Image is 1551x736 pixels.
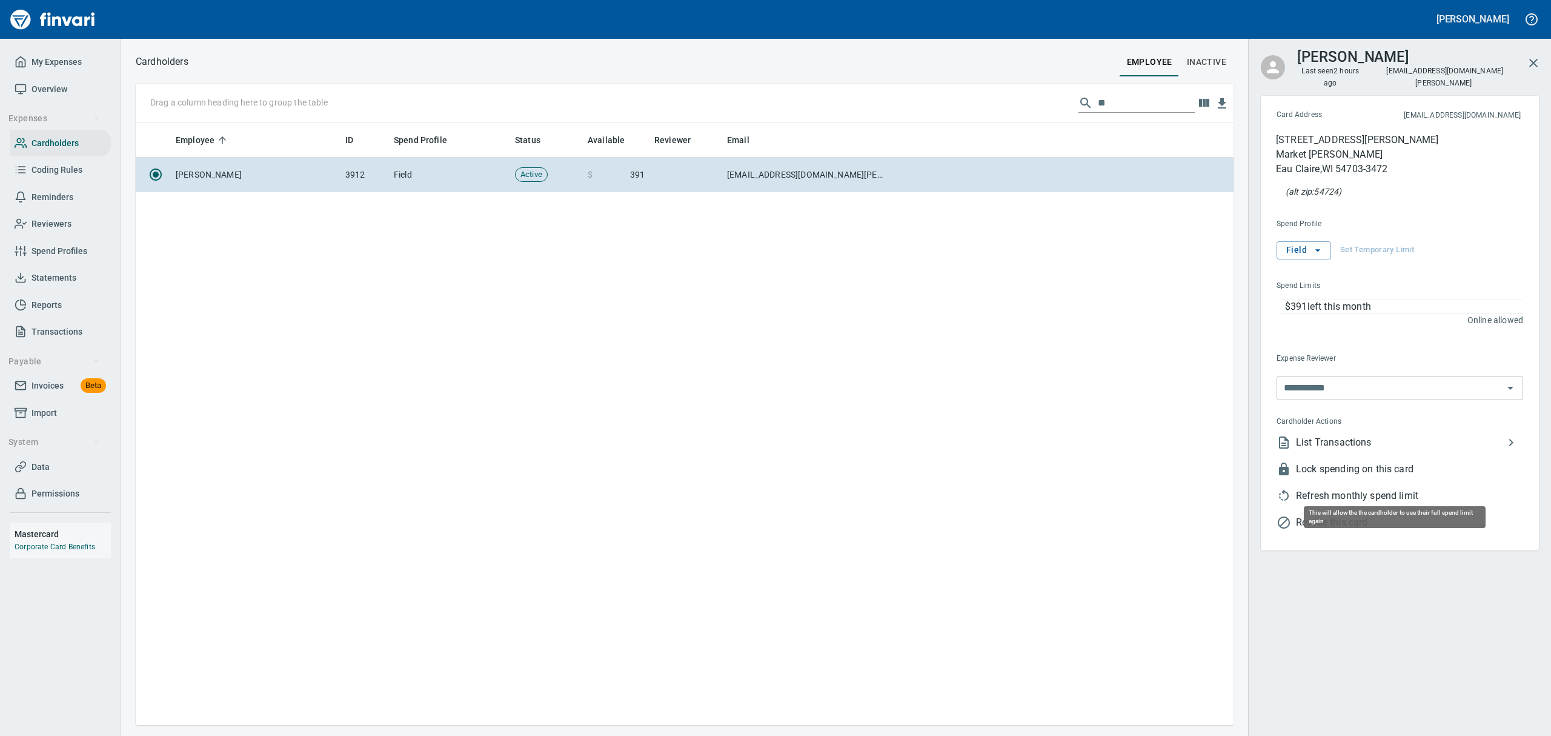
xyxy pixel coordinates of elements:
span: Inactive [1187,55,1226,70]
span: Reviewer [654,133,691,147]
span: This is the email address for cardholder receipts [1363,110,1521,122]
a: My Expenses [10,49,111,76]
p: [STREET_ADDRESS][PERSON_NAME] [1276,133,1438,147]
span: Field [1286,243,1321,258]
a: Permissions [10,480,111,507]
span: Set Temporary Limit [1340,243,1414,257]
td: 3912 [340,158,389,192]
td: [EMAIL_ADDRESS][DOMAIN_NAME][PERSON_NAME] [722,158,892,192]
p: At the pump (or any AVS check), this zip will also be accepted [1286,186,1341,198]
td: Field [389,158,510,192]
span: $ [588,169,593,181]
p: Drag a column heading here to group the table [150,96,328,109]
span: Employee [176,133,214,147]
span: Card Address [1277,109,1363,121]
span: Import [32,406,57,421]
span: Spend Profile [394,133,447,147]
button: Open [1502,380,1519,396]
a: Cardholders [10,130,111,157]
button: Set Temporary Limit [1337,241,1417,259]
a: Transactions [10,318,111,346]
span: System [8,435,100,450]
a: Reviewers [10,210,111,238]
span: Active [516,169,547,181]
span: Transactions [32,324,82,340]
span: Coding Rules [32,162,82,178]
button: System [4,431,105,453]
span: Spend Profiles [32,244,87,259]
button: Close cardholder [1519,49,1548,78]
button: Payable [4,350,105,373]
h5: [PERSON_NAME] [1436,13,1509,25]
a: InvoicesBeta [10,372,111,400]
span: Reviewers [32,216,71,232]
p: Cardholders [136,55,188,69]
span: Status [515,133,540,147]
p: Eau Claire , WI 54703-3472 [1276,162,1438,176]
button: Field [1277,241,1331,259]
span: Spend Limits [1277,280,1421,292]
td: [PERSON_NAME] [171,158,340,192]
span: My Expenses [32,55,82,70]
span: Data [32,460,50,475]
span: List Transactions [1296,435,1504,450]
time: 2 hours ago [1324,67,1359,87]
span: Email [727,133,765,147]
span: Cardholder Actions [1277,416,1431,428]
span: Status [515,133,556,147]
span: Lock spending on this card [1296,462,1523,477]
span: Revoke this card [1296,515,1523,530]
span: ID [345,133,353,147]
span: Expenses [8,111,100,126]
img: Finvari [7,5,98,34]
span: Reminders [32,190,73,205]
span: Refresh monthly spend limit [1296,489,1523,503]
span: Reports [32,298,62,313]
button: [PERSON_NAME] [1433,10,1512,28]
span: Employee [176,133,230,147]
a: Corporate Card Benefits [15,543,95,551]
h3: [PERSON_NAME] [1297,45,1409,65]
span: Payable [8,354,100,369]
a: Reminders [10,184,111,211]
span: Beta [81,379,106,393]
p: Online allowed [1267,314,1523,326]
span: employee [1127,55,1172,70]
span: Last seen [1297,65,1364,90]
a: Coding Rules [10,156,111,184]
button: Expenses [4,107,105,130]
button: Choose columns to display [1195,94,1213,112]
span: [EMAIL_ADDRESS][DOMAIN_NAME][PERSON_NAME] [1385,65,1503,89]
span: Permissions [32,486,79,501]
span: Statements [32,270,76,286]
span: Available [588,133,640,147]
span: Spend Profile [1277,218,1421,230]
span: 391 [630,169,645,181]
p: $391 left this month [1285,299,1523,314]
span: Spend Profile [394,133,463,147]
p: Market [PERSON_NAME] [1276,147,1438,162]
a: Data [10,453,111,481]
span: Available [588,133,625,147]
h6: Mastercard [15,527,111,541]
a: Overview [10,76,111,103]
span: Reviewer [654,133,706,147]
span: Overview [32,82,67,97]
span: Invoices [32,378,64,393]
a: Spend Profiles [10,238,111,265]
nav: breadcrumb [136,55,188,69]
span: Email [727,133,749,147]
a: Statements [10,264,111,292]
span: Expense Reviewer [1277,353,1428,365]
a: Import [10,400,111,427]
span: Cardholders [32,136,79,151]
span: ID [345,133,369,147]
a: Reports [10,292,111,319]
